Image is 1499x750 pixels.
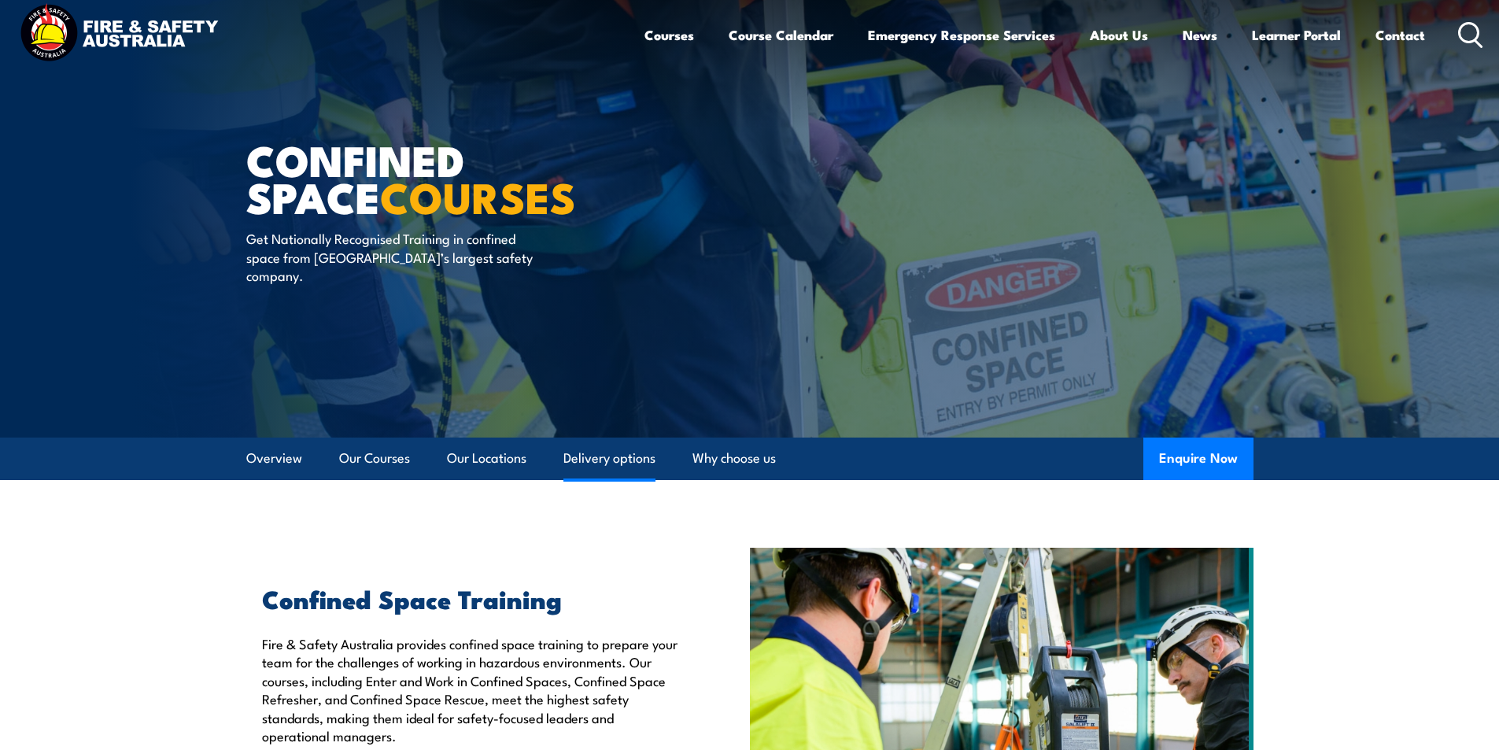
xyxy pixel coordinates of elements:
[1090,14,1148,56] a: About Us
[563,438,655,479] a: Delivery options
[447,438,526,479] a: Our Locations
[246,229,534,284] p: Get Nationally Recognised Training in confined space from [GEOGRAPHIC_DATA]’s largest safety comp...
[339,438,410,479] a: Our Courses
[644,14,694,56] a: Courses
[380,163,576,228] strong: COURSES
[1252,14,1341,56] a: Learner Portal
[1375,14,1425,56] a: Contact
[692,438,776,479] a: Why choose us
[246,438,302,479] a: Overview
[262,587,678,609] h2: Confined Space Training
[1143,438,1253,480] button: Enquire Now
[729,14,833,56] a: Course Calendar
[868,14,1055,56] a: Emergency Response Services
[246,141,635,214] h1: Confined Space
[262,634,678,744] p: Fire & Safety Australia provides confined space training to prepare your team for the challenges ...
[1183,14,1217,56] a: News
